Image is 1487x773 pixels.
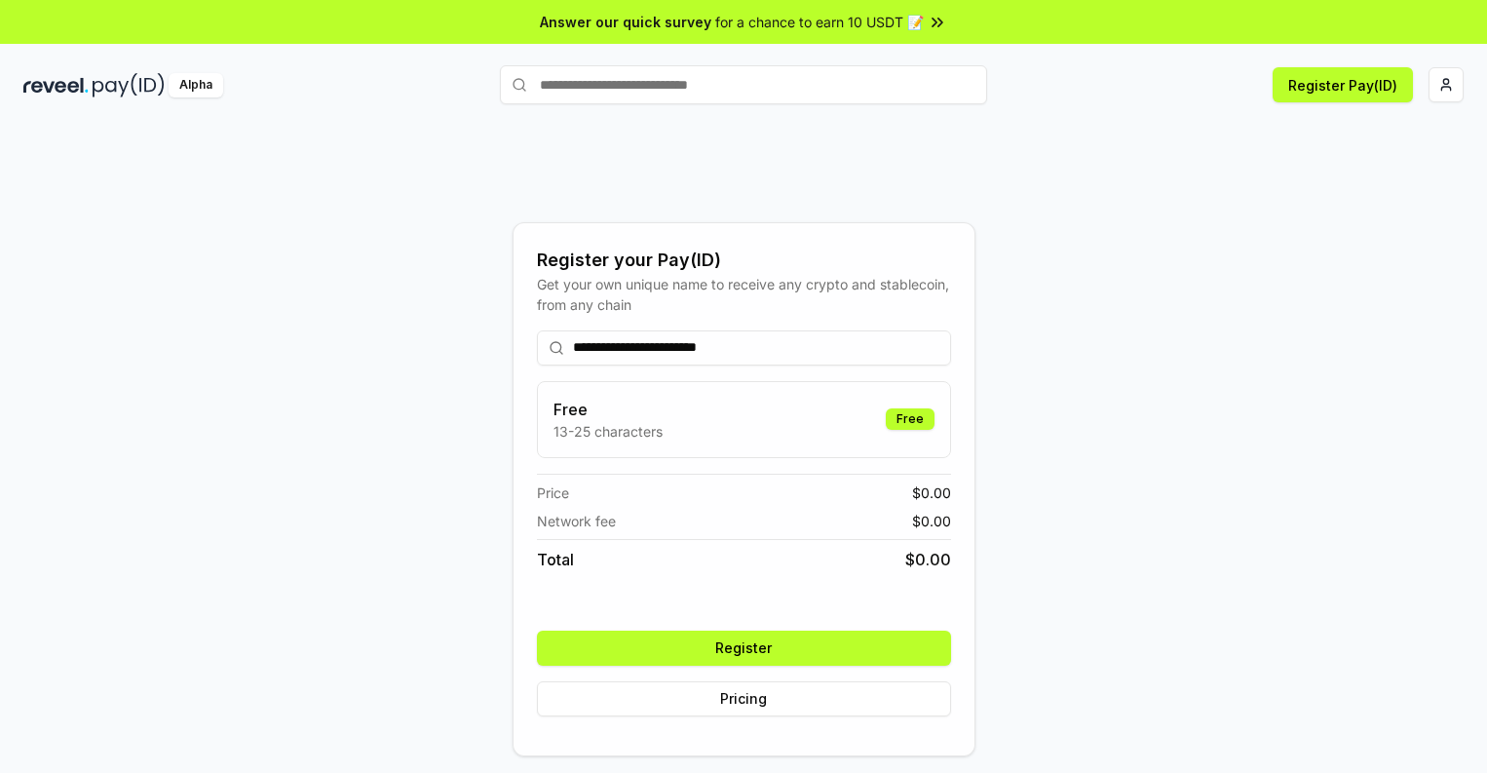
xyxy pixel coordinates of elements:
[537,483,569,503] span: Price
[715,12,924,32] span: for a chance to earn 10 USDT 📝
[537,511,616,531] span: Network fee
[169,73,223,97] div: Alpha
[886,408,934,430] div: Free
[905,548,951,571] span: $ 0.00
[537,247,951,274] div: Register your Pay(ID)
[912,483,951,503] span: $ 0.00
[1273,67,1413,102] button: Register Pay(ID)
[553,398,663,421] h3: Free
[93,73,165,97] img: pay_id
[23,73,89,97] img: reveel_dark
[912,511,951,531] span: $ 0.00
[537,274,951,315] div: Get your own unique name to receive any crypto and stablecoin, from any chain
[537,631,951,666] button: Register
[553,421,663,442] p: 13-25 characters
[540,12,711,32] span: Answer our quick survey
[537,681,951,716] button: Pricing
[537,548,574,571] span: Total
